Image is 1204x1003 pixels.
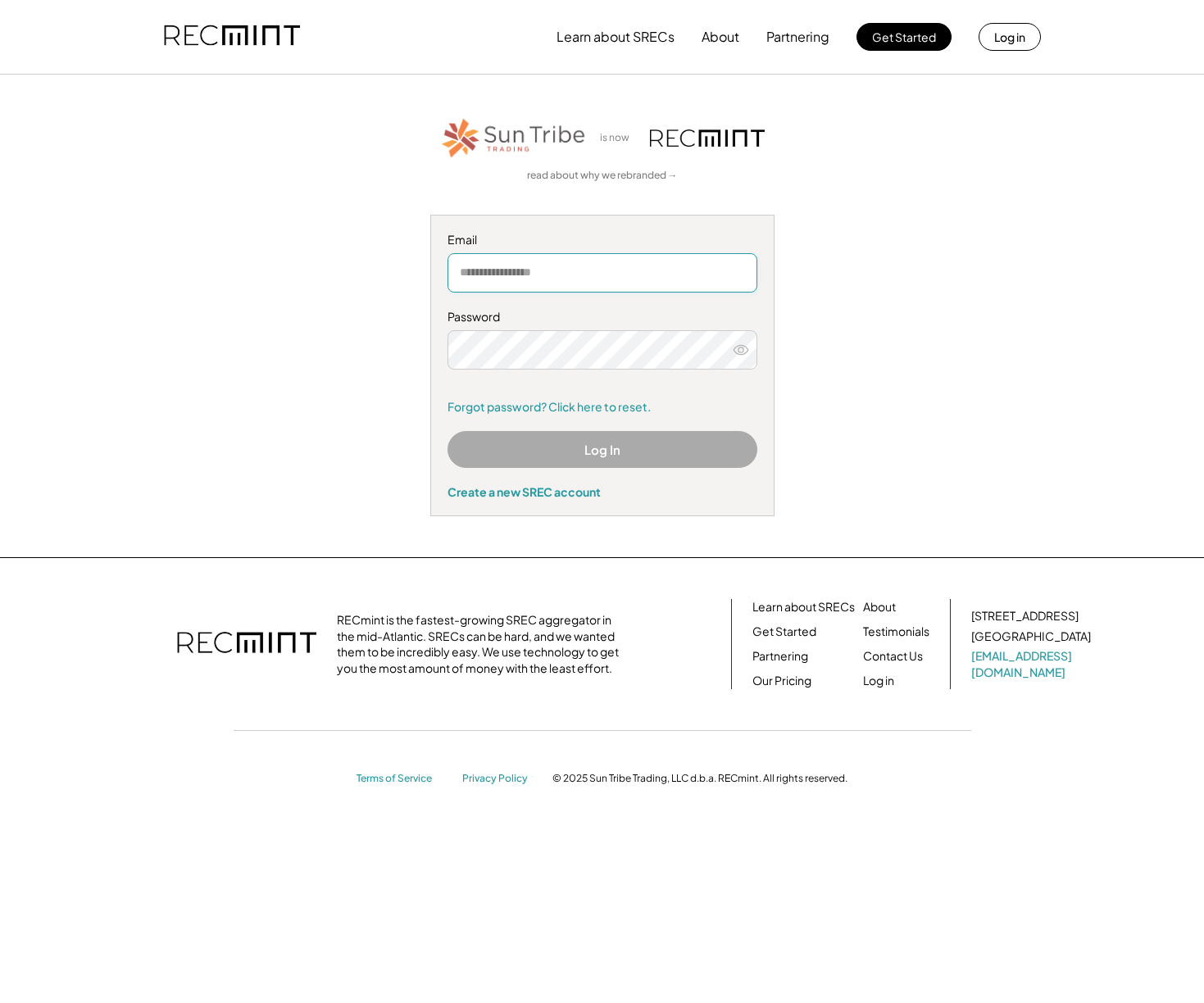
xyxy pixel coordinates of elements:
div: Email [448,232,757,248]
img: recmint-logotype%403x.png [650,129,765,147]
a: Privacy Policy [462,772,536,786]
a: Forgot password? Click here to reset. [448,399,757,415]
div: is now [596,131,642,145]
div: Password [448,309,757,325]
img: recmint-logotype%403x.png [164,9,300,65]
img: recmint-logotype%403x.png [177,615,316,673]
a: Log in [863,673,894,689]
a: Partnering [752,648,808,665]
div: © 2025 Sun Tribe Trading, LLC d.b.a. RECmint. All rights reserved. [552,772,847,785]
button: Log In [448,431,757,468]
a: read about why we rebranded → [527,169,678,183]
a: Contact Us [863,648,923,665]
button: Learn about SRECs [557,20,675,53]
a: Our Pricing [752,673,811,689]
a: [EMAIL_ADDRESS][DOMAIN_NAME] [971,648,1094,680]
a: Terms of Service [357,772,447,786]
a: Testimonials [863,624,929,640]
button: Partnering [766,20,829,53]
div: [GEOGRAPHIC_DATA] [971,629,1091,645]
img: STT_Horizontal_Logo%2B-%2BColor.png [440,116,588,161]
button: Log in [979,23,1041,51]
a: Learn about SRECs [752,599,855,615]
a: About [863,599,896,615]
div: Create a new SREC account [448,484,757,499]
div: RECmint is the fastest-growing SREC aggregator in the mid-Atlantic. SRECs can be hard, and we wan... [337,612,628,676]
button: About [702,20,739,53]
a: Get Started [752,624,816,640]
div: [STREET_ADDRESS] [971,608,1079,624]
button: Get Started [856,23,952,51]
